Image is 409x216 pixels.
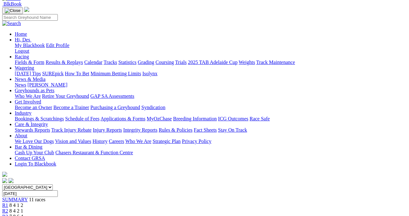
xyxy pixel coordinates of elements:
[155,60,174,65] a: Coursing
[175,60,187,65] a: Trials
[15,99,41,104] a: Get Involved
[2,1,22,7] a: BlkBook
[141,105,165,110] a: Syndication
[90,105,140,110] a: Purchasing a Greyhound
[159,127,193,133] a: Rules & Policies
[125,139,151,144] a: Who We Are
[15,82,26,87] a: News
[218,116,248,121] a: ICG Outcomes
[173,116,217,121] a: Breeding Information
[15,37,31,42] a: Hi, Des
[93,127,122,133] a: Injury Reports
[15,88,54,93] a: Greyhounds as Pets
[147,116,172,121] a: MyOzChase
[9,208,23,213] span: 8 4 2 1
[55,150,133,155] a: Chasers Restaurant & Function Centre
[2,21,21,26] img: Search
[15,60,406,65] div: Racing
[15,133,27,138] a: About
[15,105,406,110] div: Get Involved
[24,7,29,12] img: logo-grsa-white.png
[15,71,406,76] div: Wagering
[15,116,406,122] div: Industry
[2,172,7,177] img: logo-grsa-white.png
[218,127,247,133] a: Stay On Track
[15,127,50,133] a: Stewards Reports
[138,60,154,65] a: Grading
[15,122,48,127] a: Care & Integrity
[15,139,406,144] div: About
[15,43,45,48] a: My Blackbook
[118,60,137,65] a: Statistics
[182,139,211,144] a: Privacy Policy
[2,197,28,202] a: SUMMARY
[92,139,107,144] a: History
[15,48,29,54] a: Logout
[15,150,54,155] a: Cash Up Your Club
[51,127,91,133] a: Track Injury Rebate
[256,60,295,65] a: Track Maintenance
[9,203,23,208] span: 8 4 1 2
[188,60,237,65] a: 2025 TAB Adelaide Cup
[142,71,157,76] a: Isolynx
[65,116,99,121] a: Schedule of Fees
[27,82,67,87] a: [PERSON_NAME]
[2,190,58,197] input: Select date
[5,8,20,13] img: Close
[29,197,45,202] span: 11 races
[8,178,14,183] img: twitter.svg
[2,203,8,208] a: R1
[15,155,45,161] a: Contact GRSA
[15,37,30,42] span: Hi, Des
[101,116,145,121] a: Applications & Forms
[15,76,46,82] a: News & Media
[15,65,34,71] a: Wagering
[15,161,56,166] a: Login To Blackbook
[15,105,52,110] a: Become an Owner
[42,71,63,76] a: SUREpick
[15,116,64,121] a: Bookings & Scratchings
[194,127,217,133] a: Fact Sheets
[46,60,83,65] a: Results & Replays
[153,139,181,144] a: Strategic Plan
[15,60,44,65] a: Fields & Form
[2,7,23,14] button: Toggle navigation
[90,93,134,99] a: GAP SA Assessments
[239,60,255,65] a: Weights
[15,93,41,99] a: Who We Are
[15,150,406,155] div: Bar & Dining
[2,178,7,183] img: facebook.svg
[53,105,89,110] a: Become a Trainer
[123,127,157,133] a: Integrity Reports
[2,208,8,213] a: R2
[15,93,406,99] div: Greyhounds as Pets
[15,110,31,116] a: Industry
[42,93,89,99] a: Retire Your Greyhound
[46,43,69,48] a: Edit Profile
[15,127,406,133] div: Care & Integrity
[90,71,141,76] a: Minimum Betting Limits
[249,116,270,121] a: Race Safe
[65,71,90,76] a: How To Bet
[15,71,41,76] a: [DATE] Tips
[15,139,54,144] a: We Love Our Dogs
[104,60,117,65] a: Tracks
[15,43,406,54] div: Hi, Des
[2,14,58,21] input: Search
[3,1,22,7] span: BlkBook
[55,139,91,144] a: Vision and Values
[84,60,102,65] a: Calendar
[15,54,29,59] a: Racing
[109,139,124,144] a: Careers
[15,31,27,37] a: Home
[15,82,406,88] div: News & Media
[15,144,42,150] a: Bar & Dining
